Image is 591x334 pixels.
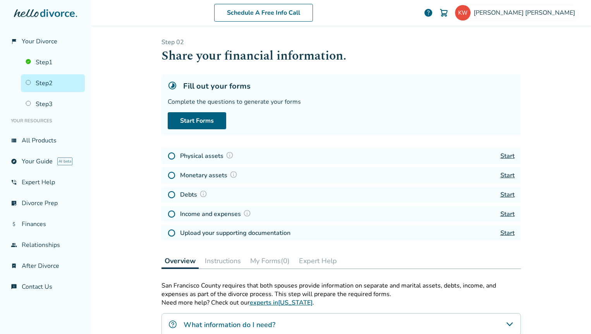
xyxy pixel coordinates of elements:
[180,190,210,200] h4: Debts
[168,112,226,129] a: Start Forms
[214,4,313,22] a: Schedule A Free Info Call
[168,229,175,237] img: Not Started
[500,152,515,160] a: Start
[21,74,85,92] a: Step2
[500,190,515,199] a: Start
[11,242,17,248] span: group
[199,190,207,198] img: Question Mark
[296,253,340,269] button: Expert Help
[439,8,448,17] img: Cart
[11,263,17,269] span: bookmark_check
[455,5,471,21] img: kellygwilkinson@icloud.com
[6,215,85,233] a: attach_moneyFinances
[11,221,17,227] span: attach_money
[168,152,175,160] img: Not Started
[180,209,253,219] h4: Income and expenses
[500,210,515,218] a: Start
[500,171,515,180] a: Start
[168,191,175,199] img: Not Started
[247,253,293,269] button: My Forms(0)
[243,209,251,217] img: Question Mark
[168,98,515,106] div: Complete the questions to generate your forms
[161,38,521,46] p: Step 0 2
[168,210,175,218] img: Not Started
[161,46,521,65] h1: Share your financial information.
[424,8,433,17] a: help
[6,278,85,296] a: chat_infoContact Us
[180,170,240,180] h4: Monetary assets
[6,236,85,254] a: groupRelationships
[21,53,85,71] a: Step1
[161,281,521,298] p: San Francisco County requires that both spouses provide information on separate and marital asset...
[474,9,578,17] span: [PERSON_NAME] [PERSON_NAME]
[500,229,515,237] a: Start
[6,113,85,128] li: Your Resources
[180,228,290,238] h4: Upload your supporting documentation
[6,173,85,191] a: phone_in_talkExpert Help
[168,320,177,329] img: What information do I need?
[6,194,85,212] a: list_alt_checkDivorce Prep
[168,171,175,179] img: Not Started
[250,298,313,307] a: experts in[US_STATE]
[11,38,17,45] span: flag_2
[11,284,17,290] span: chat_info
[21,95,85,113] a: Step3
[11,137,17,144] span: view_list
[183,81,251,91] h5: Fill out your forms
[226,151,234,159] img: Question Mark
[184,320,275,330] h4: What information do I need?
[161,298,521,307] p: Need more help? Check out our .
[230,171,237,178] img: Question Mark
[161,253,199,269] button: Overview
[57,158,72,165] span: AI beta
[6,33,85,50] a: flag_2Your Divorce
[22,37,57,46] span: Your Divorce
[6,152,85,170] a: exploreYour GuideAI beta
[180,151,236,161] h4: Physical assets
[552,297,591,334] iframe: Chat Widget
[202,253,244,269] button: Instructions
[11,179,17,185] span: phone_in_talk
[11,200,17,206] span: list_alt_check
[6,132,85,149] a: view_listAll Products
[11,158,17,164] span: explore
[6,257,85,275] a: bookmark_checkAfter Divorce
